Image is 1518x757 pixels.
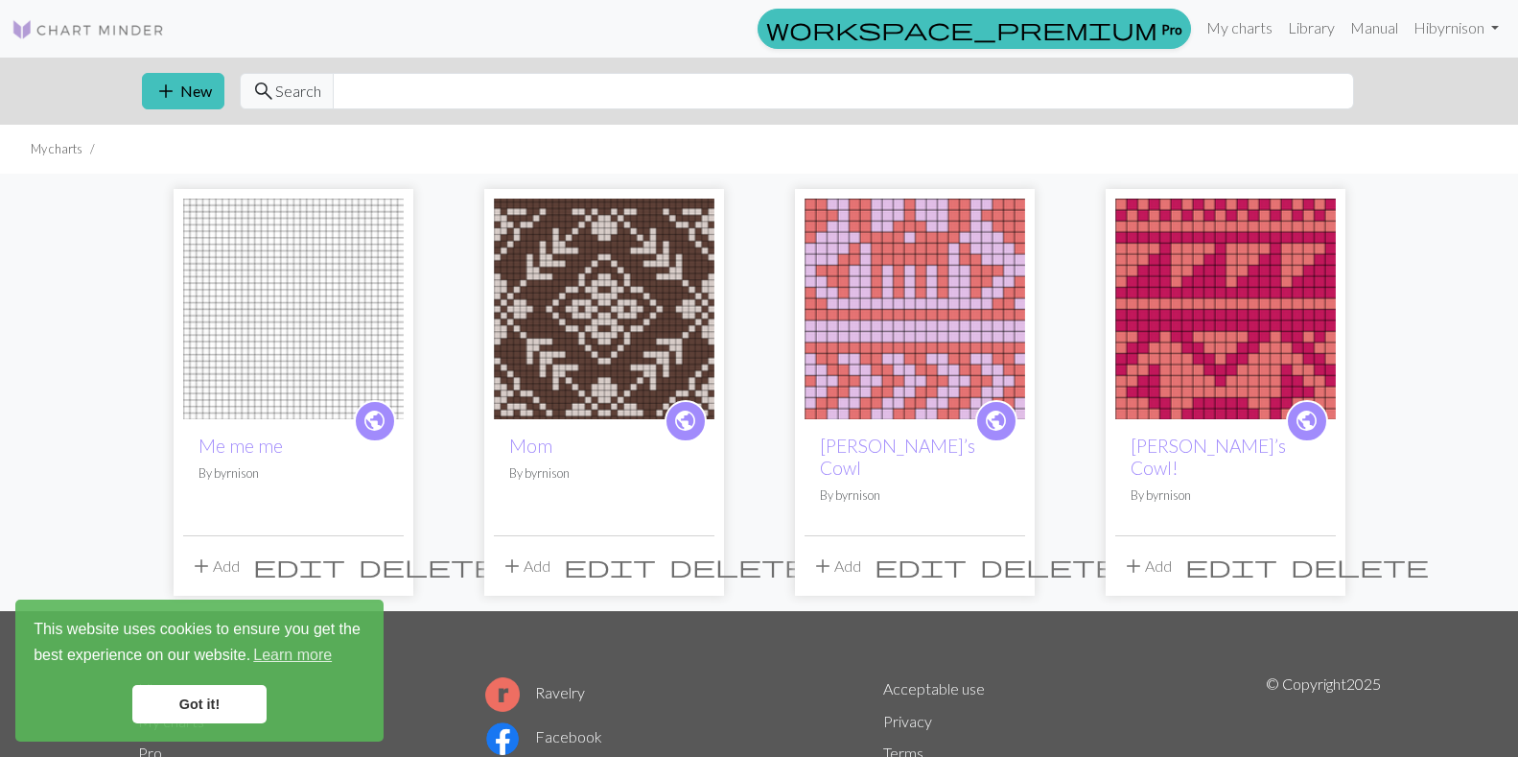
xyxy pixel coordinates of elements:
i: Edit [253,555,345,578]
button: Edit [1179,548,1284,584]
span: add [811,553,834,580]
div: cookieconsent [15,600,384,742]
span: delete [1291,553,1429,580]
a: Manual [1343,9,1406,47]
a: Hibyrnison [1406,9,1506,47]
button: Delete [973,548,1125,584]
button: Edit [557,548,663,584]
a: Me me me [183,297,404,316]
img: Chloe’s Cowl! [1115,199,1336,419]
a: My charts [1199,9,1280,47]
i: Edit [564,555,656,578]
span: workspace_premium [766,15,1157,42]
button: Edit [868,548,973,584]
a: dismiss cookie message [132,685,267,723]
i: public [362,402,386,440]
span: Search [275,80,321,103]
a: Pro [758,9,1191,49]
a: Privacy [883,712,932,730]
i: public [984,402,1008,440]
a: Ravelry [485,683,585,701]
span: public [362,406,386,436]
span: edit [1185,553,1277,580]
span: add [1122,553,1145,580]
button: Delete [1284,548,1436,584]
a: public [665,400,707,442]
img: Logo [12,18,165,41]
p: By byrnison [199,464,388,483]
a: Anna’s Cowl [805,297,1025,316]
a: public [354,400,396,442]
button: New [142,73,224,109]
span: edit [253,553,345,580]
a: Mom [494,297,714,316]
p: By byrnison [820,486,1010,505]
button: Add [1115,548,1179,584]
span: add [501,553,524,580]
a: public [1286,400,1328,442]
span: add [190,553,213,580]
a: Acceptable use [883,679,985,698]
span: delete [980,553,1118,580]
span: public [1295,406,1319,436]
button: Delete [352,548,503,584]
button: Add [183,548,246,584]
button: Add [494,548,557,584]
a: Facebook [485,727,602,745]
a: Chloe’s Cowl! [1115,297,1336,316]
i: Edit [1185,555,1277,578]
span: edit [564,553,656,580]
a: public [975,400,1017,442]
a: Mom [509,435,552,457]
i: Edit [875,555,967,578]
button: Edit [246,548,352,584]
span: edit [875,553,967,580]
span: add [154,78,177,105]
span: public [984,406,1008,436]
i: public [673,402,697,440]
i: public [1295,402,1319,440]
p: By byrnison [509,464,699,483]
img: Anna’s Cowl [805,199,1025,419]
span: delete [359,553,497,580]
a: Me me me [199,435,283,457]
span: search [252,78,275,105]
a: [PERSON_NAME]’s Cowl! [1131,435,1286,479]
img: Me me me [183,199,404,419]
a: Library [1280,9,1343,47]
img: Mom [494,199,714,419]
button: Delete [663,548,814,584]
img: Ravelry logo [485,677,520,712]
span: public [673,406,697,436]
li: My charts [31,140,82,158]
a: [PERSON_NAME]’s Cowl [820,435,975,479]
a: learn more about cookies [250,641,335,670]
img: Facebook logo [485,722,520,756]
p: By byrnison [1131,486,1320,505]
span: This website uses cookies to ensure you get the best experience on our website. [34,618,365,670]
button: Add [805,548,868,584]
span: delete [669,553,807,580]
